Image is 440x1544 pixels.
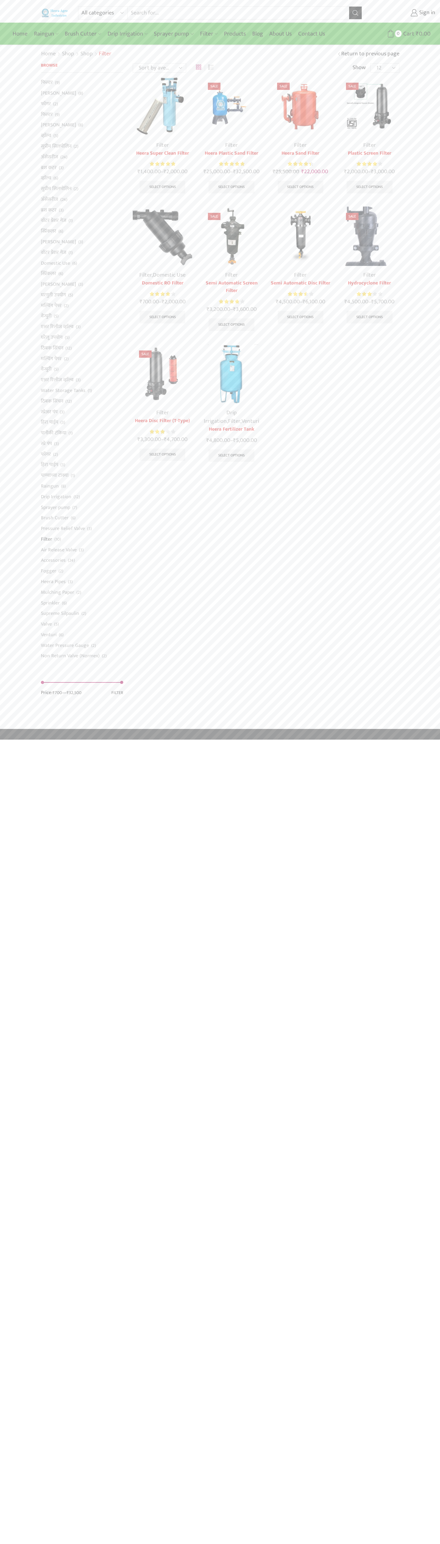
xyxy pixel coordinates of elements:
span: (5) [54,313,58,319]
div: Rated 5.00 out of 5 [219,161,244,167]
a: Home [41,50,56,58]
span: ₹ [137,435,140,444]
a: Hydrocyclone Filter [340,279,399,287]
span: (3) [54,441,59,447]
span: (1) [88,388,92,394]
a: [PERSON_NAME] [41,279,76,290]
span: Rated out of 5 [150,161,175,167]
span: (12) [65,398,72,405]
a: Domestic Use [153,270,186,280]
span: – [133,168,192,176]
a: स्प्रिंकलर [41,268,56,279]
span: ₹ [344,297,347,306]
a: Drip Irrigation [104,26,151,41]
a: Domestic Use [41,258,70,268]
a: Filter [294,270,307,280]
a: Select options for “Domestic RO Filter” [140,311,186,323]
img: Heera Plastic Sand Filter [202,76,261,136]
a: Select options for “Semi Automatic Screen Filter” [209,318,254,331]
bdi: 4,500.00 [344,297,368,306]
a: Brush Cutter [41,513,69,523]
div: Rated 3.67 out of 5 [288,291,313,297]
bdi: 6,100.00 [303,297,325,306]
bdi: 5,000.00 [233,436,257,445]
a: Supreme Silpaulin [41,608,79,619]
a: Filter [363,270,376,280]
bdi: 3,300.00 [137,435,161,444]
span: (1) [69,430,73,436]
span: (12) [74,494,80,500]
a: Accessories [41,555,66,566]
span: ₹ [301,167,304,176]
div: Rated 4.00 out of 5 [357,161,382,167]
bdi: 22,000.00 [301,167,328,176]
span: (9) [55,80,60,86]
a: Non Return Valve (Normex) [41,651,100,659]
div: Rated 5.00 out of 5 [150,161,175,167]
img: Y-Type-Filter [133,207,192,266]
a: Domestic RO Filter [133,279,192,287]
span: Rated out of 5 [150,428,165,435]
span: (2) [64,303,69,309]
span: (3) [59,165,64,171]
span: ₹ [273,167,276,176]
a: Semi Automatic Screen Filter [202,279,261,295]
a: Fogger [41,566,56,576]
span: (6) [59,632,64,638]
span: 0 [395,30,402,37]
span: Sale [277,83,290,90]
span: Rated out of 5 [288,161,311,167]
a: About Us [266,26,295,41]
span: Rated out of 5 [288,291,306,297]
a: फिल्टर [41,109,53,120]
a: Filter [156,141,169,150]
a: Venturi [41,629,57,640]
div: Rated 4.50 out of 5 [288,161,313,167]
a: Select options for “Semi Automatic Disc Filter” [278,311,324,323]
span: (5) [68,292,73,298]
a: स्प्रे पंप [41,438,52,449]
span: (9) [55,112,60,118]
a: Filter [156,408,169,417]
span: (3) [78,281,83,288]
bdi: 2,000.00 [344,167,368,176]
span: – [340,168,399,176]
a: घरगुती उपयोग [41,289,66,300]
a: Blog [249,26,266,41]
span: (1) [69,250,73,256]
span: Sale [346,83,359,90]
span: (1) [69,218,73,224]
span: ₹ [206,436,209,445]
span: (2) [81,610,86,617]
a: Heera Plastic Sand Filter [202,150,261,157]
a: सुप्रीम सिलपोलिन [41,141,71,152]
span: ₹ [344,167,347,176]
bdi: 32,500.00 [233,167,259,176]
span: (5) [54,621,59,627]
a: Drip Irrigation [41,491,71,502]
span: (2) [53,101,58,107]
a: Sign in [371,7,435,19]
a: ठिबक सिंचन [41,343,63,353]
span: ₹ [162,297,164,306]
a: Select options for “Heera Super Clean Filter” [140,181,186,193]
span: (3) [76,377,81,383]
img: Heera Fertilizer Tank [202,344,261,404]
a: Select options for “Hydrocyclone Filter” [347,311,393,323]
span: (2) [58,568,63,574]
a: वॉटर प्रेशर गेज [41,215,66,226]
a: एअर रिलीज व्हाॅल्व [41,322,74,332]
a: घरेलू उपयोग [41,332,63,343]
a: Shop [62,50,75,58]
span: (6) [62,600,67,606]
span: (3) [76,324,81,330]
div: Rated 3.20 out of 5 [357,291,382,297]
a: Drip Irrigation [204,408,237,426]
span: Rated out of 5 [357,161,377,167]
span: (8) [78,122,83,128]
span: ₹ [164,167,166,176]
a: अ‍ॅसेसरीज [41,194,58,205]
a: Heera Pipes [41,576,66,587]
a: Filter [197,26,221,41]
a: Filter [228,416,240,426]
